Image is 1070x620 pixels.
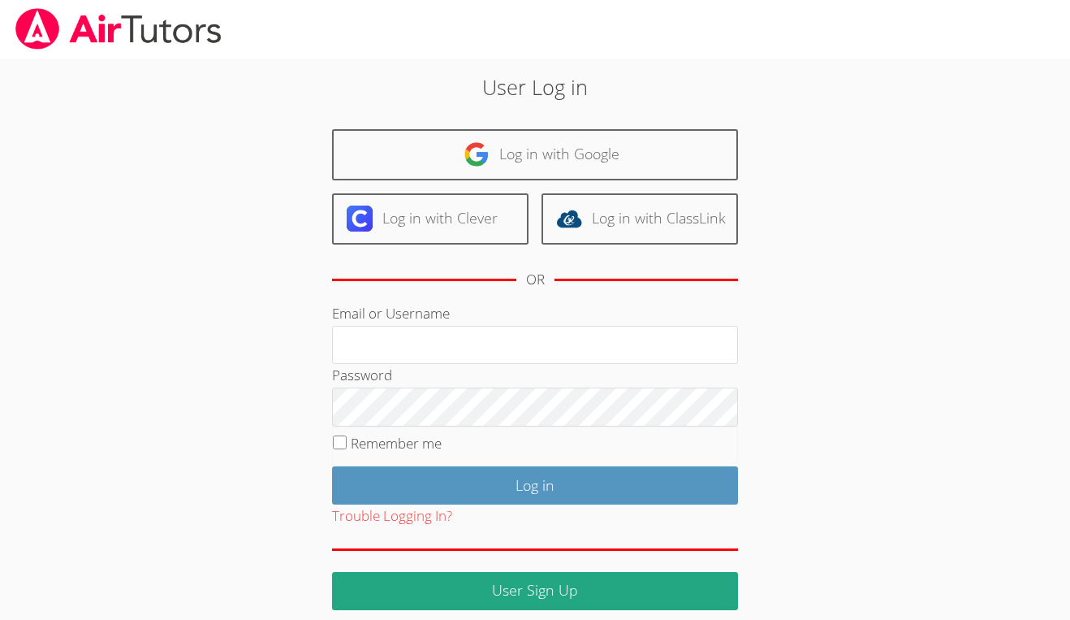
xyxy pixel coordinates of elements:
a: User Sign Up [332,572,738,610]
img: airtutors_banner-c4298cdbf04f3fff15de1276eac7730deb9818008684d7c2e4769d2f7ddbe033.png [14,8,223,50]
div: OR [526,268,545,292]
button: Trouble Logging In? [332,505,452,528]
label: Password [332,366,392,384]
h2: User Log in [246,72,824,102]
input: Log in [332,466,738,505]
img: classlink-logo-d6bb404cc1216ec64c9a2012d9dc4662098be43eaf13dc465df04b49fa7ab582.svg [556,206,582,232]
a: Log in with ClassLink [541,193,738,245]
img: google-logo-50288ca7cdecda66e5e0955fdab243c47b7ad437acaf1139b6f446037453330a.svg [464,141,490,167]
label: Email or Username [332,304,450,323]
img: clever-logo-6eab21bc6e7a338710f1a6ff85c0baf02591cd810cc4098c63d3a4b26e2feb20.svg [347,206,373,232]
a: Log in with Clever [332,193,529,245]
a: Log in with Google [332,129,738,180]
label: Remember me [351,434,442,453]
